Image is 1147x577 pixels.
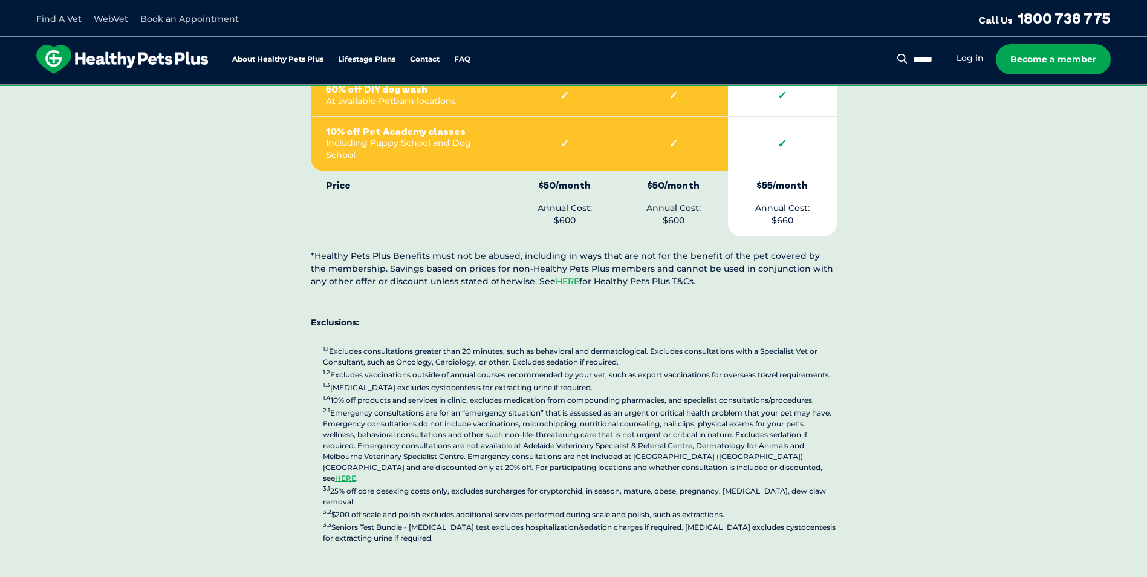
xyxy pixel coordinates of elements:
span: Proactive, preventative wellness program designed to keep your pet healthier and happier for longer [348,85,799,96]
sup: 1.3 [323,381,330,389]
a: HERE [556,276,579,287]
strong: 50% off DIY dog wash [326,83,495,95]
p: *Healthy Pets Plus Benefits must not be abused, including in ways that are not for the benefit of... [311,250,837,288]
td: At available Petbarn locations [311,74,510,117]
a: About Healthy Pets Plus [232,56,323,64]
strong: 10% off Pet Academy classes [326,126,495,137]
strong: ✓ [634,137,713,151]
a: Lifestage Plans [338,56,395,64]
a: HERE [335,474,356,483]
a: Contact [410,56,440,64]
a: WebVet [94,13,128,24]
strong: Price [326,180,495,191]
sup: 2.1 [323,406,330,414]
strong: ✓ [525,137,604,151]
img: hpp-logo [36,45,208,74]
strong: ✓ [525,89,604,102]
a: Call Us1800 738 775 [978,9,1111,27]
sup: 3.1 [323,484,330,492]
p: Annual Cost: $600 [634,180,713,227]
a: FAQ [454,56,470,64]
p: Annual Cost: $660 [743,180,822,227]
strong: ✓ [634,89,713,102]
sup: 1.1 [323,345,329,353]
strong: Exclusions: [311,317,359,328]
sup: 3.3 [323,521,331,529]
strong: $50/month [634,180,713,191]
sup: 3.2 [323,508,331,516]
a: Book an Appointment [140,13,239,24]
a: Become a member [996,44,1111,74]
p: Excludes consultations greater than 20 minutes, such as behavioral and dermatological. Excludes c... [323,344,837,544]
a: Find A Vet [36,13,82,24]
a: Log in [957,53,984,64]
strong: $50/month [525,180,604,191]
sup: 1.4 [323,394,331,402]
p: Annual Cost: $600 [525,180,604,227]
strong: ✓ [743,137,822,151]
button: Search [895,53,910,65]
strong: ✓ [743,89,822,102]
span: Call Us [978,14,1013,26]
strong: $55/month [743,180,822,191]
td: Including Puppy School and Dog School [311,117,510,171]
sup: 1.2 [323,368,330,376]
